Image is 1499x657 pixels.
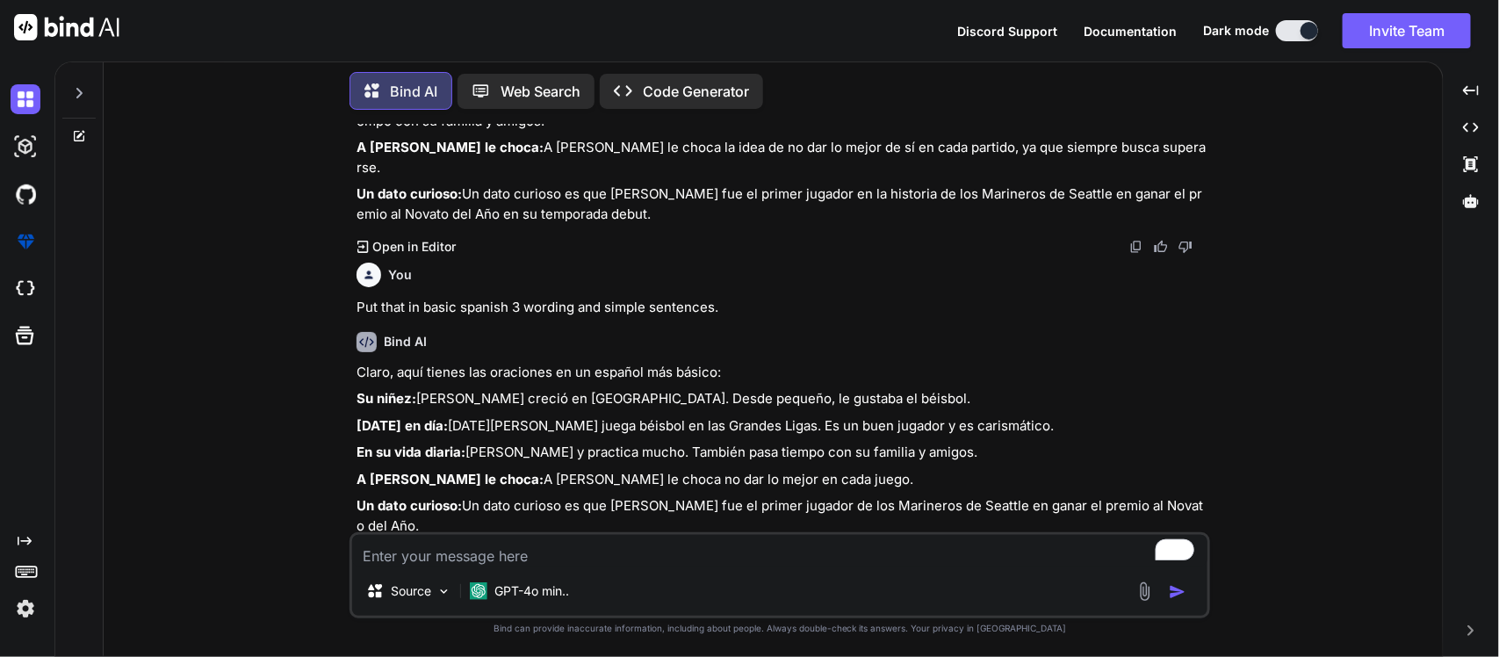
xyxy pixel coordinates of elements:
[14,14,119,40] img: Bind AI
[357,496,1207,536] p: Un dato curioso es que [PERSON_NAME] fue el primer jugador de los Marineros de Seattle en ganar e...
[957,24,1057,39] span: Discord Support
[1178,240,1193,254] img: dislike
[470,582,487,600] img: GPT-4o mini
[384,333,427,350] h6: Bind AI
[494,582,569,600] p: GPT-4o min..
[643,81,749,102] p: Code Generator
[1343,13,1471,48] button: Invite Team
[1084,24,1177,39] span: Documentation
[350,622,1210,635] p: Bind can provide inaccurate information, including about people. Always double-check its answers....
[357,184,1207,224] p: Un dato curioso es que [PERSON_NAME] fue el primer jugador en la historia de los Marineros de Sea...
[436,584,451,599] img: Pick Models
[357,185,462,202] strong: Un dato curioso:
[11,179,40,209] img: githubDark
[357,417,448,434] strong: [DATE] en día:
[957,22,1057,40] button: Discord Support
[357,416,1207,437] p: [DATE][PERSON_NAME] juega béisbol en las Grandes Ligas. Es un buen jugador y es carismático.
[501,81,580,102] p: Web Search
[372,238,456,256] p: Open in Editor
[357,497,462,514] strong: Un dato curioso:
[1154,240,1168,254] img: like
[11,227,40,256] img: premium
[357,471,544,487] strong: A [PERSON_NAME] le choca:
[357,139,544,155] strong: A [PERSON_NAME] le choca:
[357,443,1207,463] p: [PERSON_NAME] y practica mucho. También pasa tiempo con su familia y amigos.
[1135,581,1155,602] img: attachment
[357,470,1207,490] p: A [PERSON_NAME] le choca no dar lo mejor en cada juego.
[357,363,1207,383] p: Claro, aquí tienes las oraciones en un español más básico:
[357,390,416,407] strong: Su niñez:
[1129,240,1143,254] img: copy
[357,138,1207,177] p: A [PERSON_NAME] le choca la idea de no dar lo mejor de sí en cada partido, ya que siempre busca s...
[357,298,1207,318] p: Put that in basic spanish 3 wording and simple sentences.
[1084,22,1177,40] button: Documentation
[352,535,1207,567] textarea: To enrich screen reader interactions, please activate Accessibility in Grammarly extension settings
[357,389,1207,409] p: [PERSON_NAME] creció en [GEOGRAPHIC_DATA]. Desde pequeño, le gustaba el béisbol.
[391,582,431,600] p: Source
[390,81,437,102] p: Bind AI
[1203,22,1269,40] span: Dark mode
[357,444,465,460] strong: En su vida diaria:
[11,594,40,624] img: settings
[1169,583,1186,601] img: icon
[388,266,412,284] h6: You
[11,274,40,304] img: cloudideIcon
[11,84,40,114] img: darkChat
[11,132,40,162] img: darkAi-studio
